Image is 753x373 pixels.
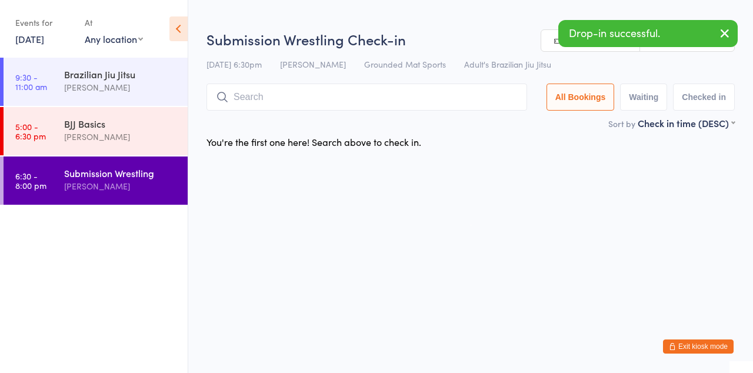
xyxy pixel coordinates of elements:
div: At [85,13,143,32]
span: Adult's Brazilian Jiu Jitsu [464,58,551,70]
h2: Submission Wrestling Check-in [206,29,735,49]
button: All Bookings [547,84,615,111]
div: [PERSON_NAME] [64,81,178,94]
div: Check in time (DESC) [638,116,735,129]
div: Any location [85,32,143,45]
input: Search [206,84,527,111]
time: 9:30 - 11:00 am [15,72,47,91]
span: Grounded Mat Sports [364,58,446,70]
span: [DATE] 6:30pm [206,58,262,70]
div: [PERSON_NAME] [64,130,178,144]
a: 9:30 -11:00 amBrazilian Jiu Jitsu[PERSON_NAME] [4,58,188,106]
button: Waiting [620,84,667,111]
div: BJJ Basics [64,117,178,130]
div: You're the first one here! Search above to check in. [206,135,421,148]
button: Exit kiosk mode [663,339,734,354]
time: 5:00 - 6:30 pm [15,122,46,141]
div: Brazilian Jiu Jitsu [64,68,178,81]
time: 6:30 - 8:00 pm [15,171,46,190]
a: 5:00 -6:30 pmBJJ Basics[PERSON_NAME] [4,107,188,155]
a: 6:30 -8:00 pmSubmission Wrestling[PERSON_NAME] [4,156,188,205]
button: Checked in [673,84,735,111]
span: [PERSON_NAME] [280,58,346,70]
a: [DATE] [15,32,44,45]
div: Events for [15,13,73,32]
div: [PERSON_NAME] [64,179,178,193]
div: Drop-in successful. [558,20,738,47]
label: Sort by [608,118,635,129]
div: Submission Wrestling [64,166,178,179]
